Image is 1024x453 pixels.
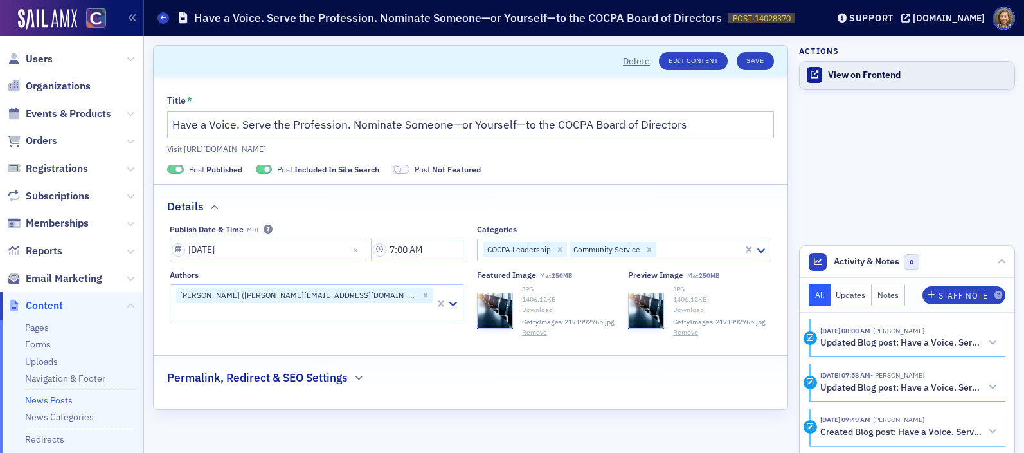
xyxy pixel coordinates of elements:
[483,242,553,257] div: COCPA Leadership
[904,254,920,270] span: 0
[26,79,91,93] span: Organizations
[849,12,894,24] div: Support
[26,162,88,176] span: Registrations
[673,295,766,305] div: 1406.12 KB
[418,288,433,303] div: Remove Lauren Standiford (lauren@blueoceanideas.com)
[570,242,642,257] div: Community Service
[194,10,722,26] h1: Have a Voice. Serve the Profession. Nominate Someone—or Yourself—to the COCPA Board of Directors
[673,328,698,338] button: Remove
[733,13,791,24] span: POST-14028370
[7,189,89,203] a: Subscriptions
[804,420,817,434] div: Activity
[737,52,773,70] button: Save
[26,134,57,148] span: Orders
[189,163,242,175] span: Post
[247,226,259,234] span: MDT
[7,272,102,286] a: Email Marketing
[820,337,996,350] button: Updated Blog post: Have a Voice. Serve the Profession. Nominate Someone—or Yourself—to the COCPA ...
[477,225,517,234] div: Categories
[828,69,1008,81] div: View on Frontend
[26,52,53,66] span: Users
[26,189,89,203] span: Subscriptions
[167,198,204,215] h2: Details
[799,45,839,57] h4: Actions
[804,331,817,345] div: Activity
[7,216,89,230] a: Memberships
[800,62,1014,89] a: View on Frontend
[7,79,91,93] a: Organizations
[673,284,766,295] div: JPG
[872,284,905,306] button: Notes
[522,295,615,305] div: 1406.12 KB
[26,299,63,313] span: Content
[673,305,766,315] a: Download
[922,286,1005,304] button: Staff Note
[477,270,536,280] div: Featured Image
[820,381,996,394] button: Updated Blog post: Have a Voice. Serve the Profession. Nominate Someone—or Yourself—to the COCPA ...
[25,356,58,367] a: Uploads
[294,164,379,174] span: Included In Site Search
[522,305,615,315] a: Download
[993,7,1015,30] span: Profile
[206,164,242,174] span: Published
[870,326,924,335] span: Lauren Standiford
[553,242,567,257] div: Remove COCPA Leadership
[642,242,656,257] div: Remove Community Service
[26,216,89,230] span: Memberships
[820,427,984,438] h5: Created Blog post: Have a Voice. Serve the Profession. Nominate Someone—or Yourself—to the COCPA ...
[18,9,77,30] a: SailAMX
[7,244,62,258] a: Reports
[522,284,615,295] div: JPG
[167,369,348,386] h2: Permalink, Redirect & SEO Settings
[939,292,987,299] div: Staff Note
[628,270,683,280] div: Preview image
[522,328,547,338] button: Remove
[86,8,106,28] img: SailAMX
[26,272,102,286] span: Email Marketing
[659,52,728,70] a: Edit Content
[522,317,615,328] span: GettyImages-2171992765.jpg
[277,163,379,175] span: Post
[687,272,719,280] span: Max
[187,95,192,107] abbr: This field is required
[7,107,111,121] a: Events & Products
[820,415,870,424] time: 9/17/2025 07:49 AM
[820,371,870,380] time: 9/17/2025 07:58 AM
[25,338,51,350] a: Forms
[26,107,111,121] span: Events & Products
[256,165,273,174] span: Included In Site Search
[7,52,53,66] a: Users
[804,376,817,389] div: Activity
[7,299,63,313] a: Content
[673,317,766,328] span: GettyImages-2171992765.jpg
[834,255,899,268] span: Activity & Notes
[540,272,572,280] span: Max
[349,239,366,261] button: Close
[820,425,996,439] button: Created Blog post: Have a Voice. Serve the Profession. Nominate Someone—or Yourself—to the COCPA ...
[167,95,186,107] div: Title
[820,382,984,394] h5: Updated Blog post: Have a Voice. Serve the Profession. Nominate Someone—or Yourself—to the COCPA ...
[809,284,831,306] button: All
[913,12,985,24] div: [DOMAIN_NAME]
[699,272,719,280] span: 250MB
[170,225,244,234] div: Publish Date & Time
[623,55,650,68] button: Delete
[371,239,464,261] input: 00:00 AM
[77,8,106,30] a: View Homepage
[820,337,984,349] h5: Updated Blog post: Have a Voice. Serve the Profession. Nominate Someone—or Yourself—to the COCPA ...
[820,326,870,335] time: 9/17/2025 08:00 AM
[25,322,49,333] a: Pages
[25,434,64,445] a: Redirects
[901,14,989,23] button: [DOMAIN_NAME]
[870,415,924,424] span: Lauren Standiford
[432,164,481,174] span: Not Featured
[415,163,481,175] span: Post
[393,165,409,174] span: Not Featured
[7,162,88,176] a: Registrations
[167,143,774,154] a: Visit [URL][DOMAIN_NAME]
[167,165,184,174] span: Published
[870,371,924,380] span: Lauren Standiford
[831,284,872,306] button: Updates
[170,239,366,261] input: MM/DD/YYYY
[25,373,105,384] a: Navigation & Footer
